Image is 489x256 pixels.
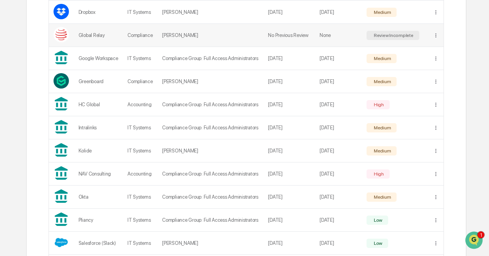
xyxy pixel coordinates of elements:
td: [DATE] [263,93,315,116]
div: Low [372,218,382,223]
p: How can we help? [8,22,140,35]
td: [PERSON_NAME] [157,70,263,93]
span: • [64,132,67,138]
iframe: Open customer support [464,231,485,251]
a: 🗄️Attestations [53,161,99,174]
td: IT Systems [123,1,157,24]
img: Ashley Sweren [8,104,20,116]
div: Medium [372,148,391,154]
td: [DATE] [263,47,315,70]
td: [DATE] [315,139,362,162]
td: Accounting [123,93,157,116]
div: Start new chat [35,65,126,73]
td: No Previous Review [263,24,315,47]
span: [DATE] [68,132,84,138]
td: [DATE] [263,70,315,93]
div: HC Global [79,102,119,107]
td: [DATE] [263,139,315,162]
td: IT Systems [123,139,157,162]
td: [DATE] [263,209,315,232]
div: 🖐️ [8,164,14,171]
td: [PERSON_NAME] [157,1,263,24]
td: [DATE] [263,232,315,255]
span: [PERSON_NAME] [24,111,62,117]
td: [DATE] [315,162,362,186]
span: • [64,111,67,117]
td: Compliance Group: Full Access Administrators [157,186,263,209]
td: None [315,24,362,47]
div: Okta [79,194,119,200]
td: Compliance Group: Full Access Administrators [157,209,263,232]
div: Medium [372,10,391,15]
td: [DATE] [263,186,315,209]
div: Google Workspace [79,55,119,61]
td: IT Systems [123,209,157,232]
div: We're available if you need us! [35,73,106,79]
td: IT Systems [123,116,157,139]
td: Compliance Group: Full Access Administrators [157,93,263,116]
td: [DATE] [263,116,315,139]
img: 1746055101610-c473b297-6a78-478c-a979-82029cc54cd1 [8,65,22,79]
td: [PERSON_NAME] [157,232,263,255]
button: Start new chat [131,67,140,77]
td: [DATE] [315,209,362,232]
td: [DATE] [263,1,315,24]
img: Vendor Logo [54,73,69,89]
button: See all [119,90,140,99]
div: Pliancy [79,217,119,223]
div: 🗄️ [56,164,62,171]
span: [DATE] [68,111,84,117]
div: Global Relay [79,32,119,38]
div: Medium [372,79,391,84]
a: 🖐️Preclearance [5,161,53,174]
img: Vendor Logo [54,235,69,250]
td: Accounting [123,162,157,186]
span: Pylon [77,191,93,196]
td: [DATE] [315,232,362,255]
div: High [372,171,384,177]
img: 1746055101610-c473b297-6a78-478c-a979-82029cc54cd1 [15,132,22,138]
div: Past conversations [8,92,52,98]
td: [PERSON_NAME] [157,139,263,162]
td: Compliance Group: Full Access Administrators [157,116,263,139]
div: Medium [372,56,391,61]
td: [DATE] [315,70,362,93]
div: Review Incomplete [372,33,414,38]
span: Preclearance [15,164,50,171]
img: 8933085812038_c878075ebb4cc5468115_72.jpg [16,65,30,79]
td: [DATE] [315,47,362,70]
div: Intralinks [79,125,119,131]
td: [DATE] [315,186,362,209]
div: High [372,102,384,107]
td: [DATE] [263,162,315,186]
div: NAV Consulting [79,171,119,177]
td: [PERSON_NAME] [157,24,263,47]
img: Vendor Logo [54,4,69,19]
a: Powered byPylon [54,190,93,196]
span: [PERSON_NAME] [24,132,62,138]
div: Kolide [79,148,119,154]
td: Compliance Group: Full Access Administrators [157,162,263,186]
td: IT Systems [123,186,157,209]
span: Attestations [64,164,95,171]
td: Compliance [123,24,157,47]
td: [DATE] [315,116,362,139]
td: [DATE] [315,1,362,24]
img: Vendor Logo [54,27,69,42]
div: Medium [372,194,391,200]
td: IT Systems [123,232,157,255]
span: Data Lookup [15,178,49,186]
td: Compliance [123,70,157,93]
a: 🔎Data Lookup [5,175,52,189]
div: Medium [372,125,391,131]
img: Jack Rasmussen [8,124,20,137]
div: Salesforce (Slack) [79,240,119,246]
div: Dropbox [79,9,119,15]
div: 🔎 [8,179,14,185]
td: IT Systems [123,47,157,70]
td: Compliance Group: Full Access Administrators [157,47,263,70]
div: Greenboard [79,79,119,84]
div: Low [372,241,382,246]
